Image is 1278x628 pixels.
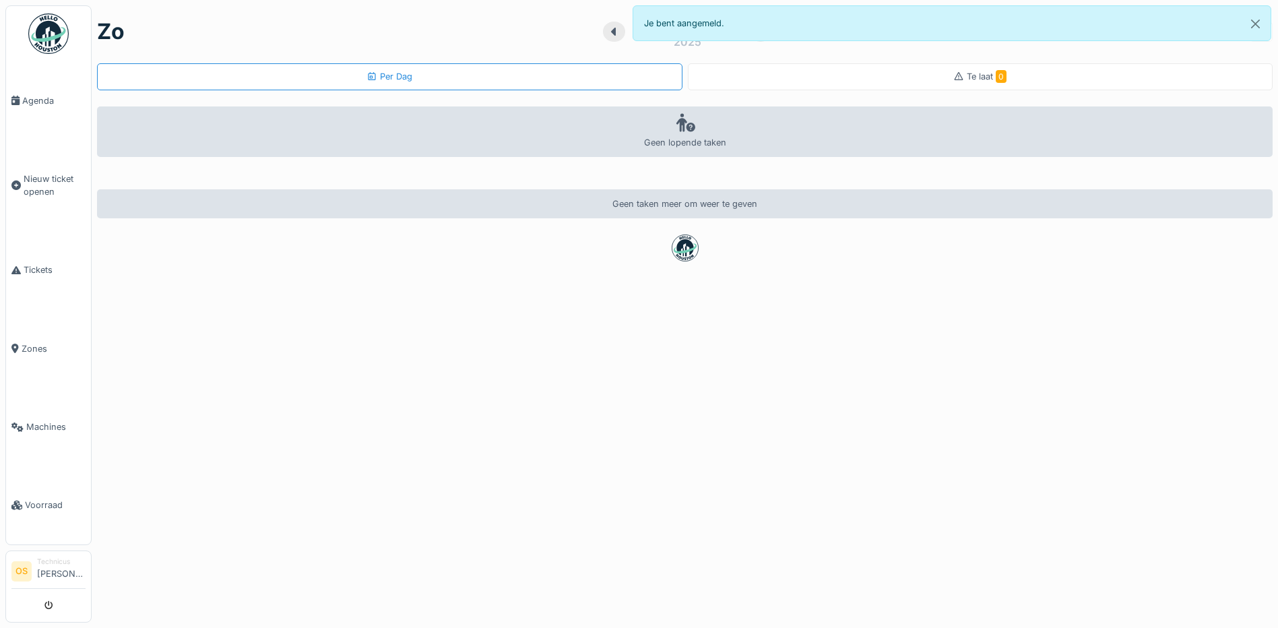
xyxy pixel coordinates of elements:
a: Machines [6,388,91,466]
a: Voorraad [6,466,91,544]
span: Voorraad [25,499,86,511]
div: Geen taken meer om weer te geven [97,189,1273,218]
span: 0 [996,70,1007,83]
span: Tickets [24,263,86,276]
a: Zones [6,309,91,387]
span: Nieuw ticket openen [24,172,86,198]
div: Per Dag [366,70,412,83]
a: Agenda [6,61,91,139]
img: badge-BVDL4wpA.svg [672,234,699,261]
div: Je bent aangemeld. [633,5,1272,41]
div: 2025 [674,34,701,50]
span: Te laat [967,71,1007,82]
span: Zones [22,342,86,355]
div: Geen lopende taken [97,106,1273,157]
li: [PERSON_NAME] [37,557,86,586]
span: Machines [26,420,86,433]
button: Close [1240,6,1271,42]
span: Agenda [22,94,86,107]
a: OS Technicus[PERSON_NAME] [11,557,86,589]
li: OS [11,561,32,582]
a: Nieuw ticket openen [6,139,91,231]
a: Tickets [6,231,91,309]
div: Technicus [37,557,86,567]
h1: zo [97,19,125,44]
img: Badge_color-CXgf-gQk.svg [28,13,69,54]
